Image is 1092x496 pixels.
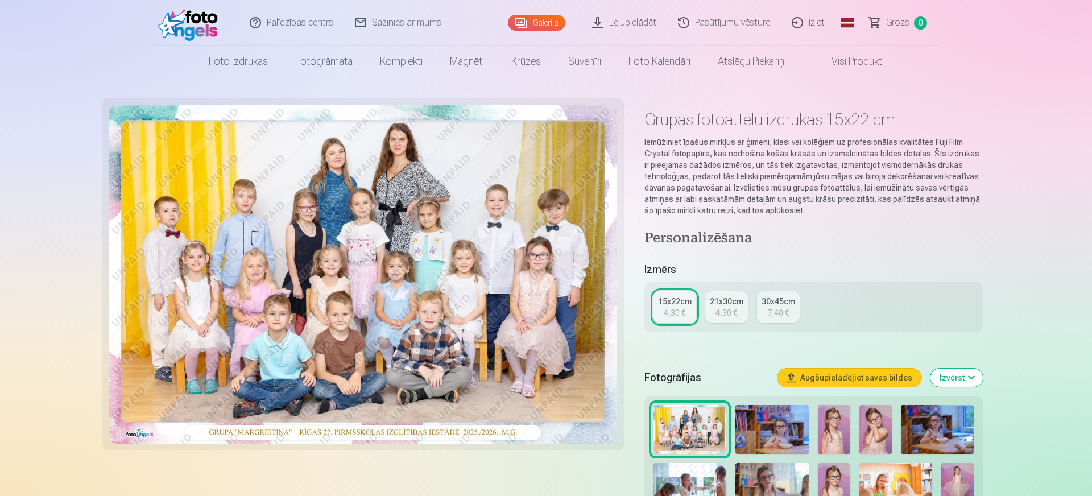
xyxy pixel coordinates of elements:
[800,46,897,77] a: Visi produkti
[914,16,927,30] span: 0
[436,46,498,77] a: Magnēti
[195,46,282,77] a: Foto izdrukas
[644,109,983,130] h1: Grupas fotoattēlu izdrukas 15x22 cm
[658,296,692,307] div: 15x22cm
[653,291,696,323] a: 15x22cm4,30 €
[644,230,983,248] h4: Personalizēšana
[644,370,768,386] h5: Fotogrāfijas
[757,291,800,323] a: 30x45cm7,40 €
[777,369,921,387] button: Augšupielādējiet savas bildes
[366,46,436,77] a: Komplekti
[664,307,685,319] div: 4,30 €
[158,5,224,41] img: /fa1
[715,307,737,319] div: 4,30 €
[615,46,704,77] a: Foto kalendāri
[498,46,555,77] a: Krūzes
[704,46,800,77] a: Atslēgu piekariņi
[644,137,983,216] p: Iemūžiniet īpašus mirkļus ar ģimeni, klasi vai kolēģiem uz profesionālas kvalitātes Fuji Film Cry...
[762,296,795,307] div: 30x45cm
[644,262,983,278] h5: Izmērs
[508,15,565,31] a: Galerija
[705,291,748,323] a: 21x30cm4,30 €
[710,296,743,307] div: 21x30cm
[282,46,366,77] a: Fotogrāmata
[555,46,615,77] a: Suvenīri
[767,307,789,319] div: 7,40 €
[886,16,909,30] span: Grozs
[930,369,983,387] button: Izvērst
